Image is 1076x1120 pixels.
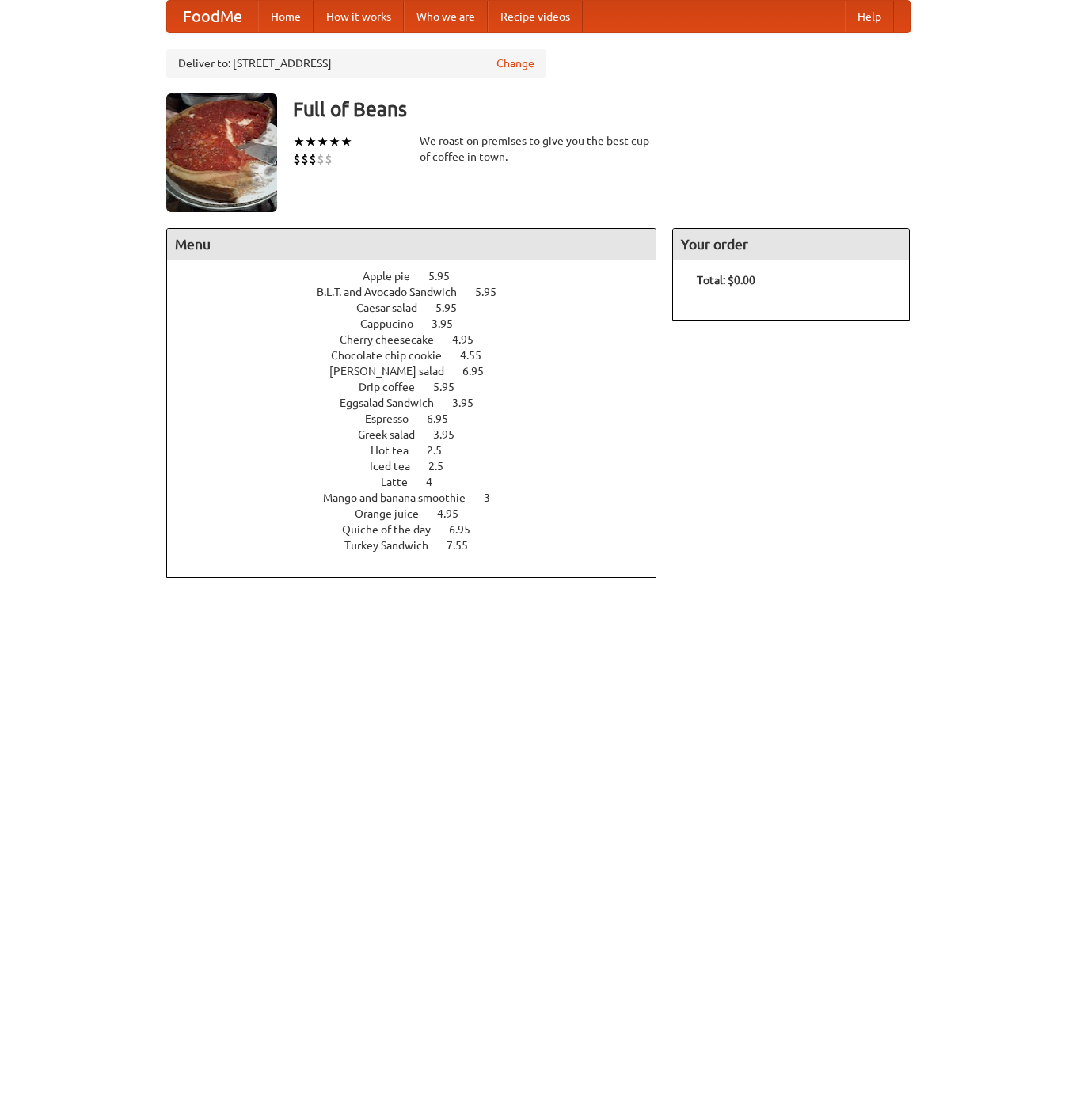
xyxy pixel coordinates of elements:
span: 3 [484,492,506,504]
span: [PERSON_NAME] salad [329,365,460,378]
span: 3.95 [452,397,489,409]
span: B.L.T. and Avocado Sandwich [317,286,473,298]
a: Iced tea 2.5 [370,460,473,473]
h4: Menu [167,229,656,260]
span: 6.95 [462,365,500,378]
a: How it works [314,1,404,32]
span: 6.95 [449,523,486,536]
a: Drip coffee 5.95 [359,381,484,393]
a: [PERSON_NAME] salad 6.95 [329,365,513,378]
a: Latte 4 [381,476,462,488]
span: Eggsalad Sandwich [340,397,450,409]
a: Apple pie 5.95 [363,270,479,283]
h4: Your order [673,229,909,260]
span: Quiche of the day [342,523,447,536]
span: 4.95 [437,507,474,520]
span: 5.95 [433,381,470,393]
a: Greek salad 3.95 [358,428,484,441]
a: Mango and banana smoothie 3 [323,492,519,504]
span: 7.55 [447,539,484,552]
span: Iced tea [370,460,426,473]
a: Orange juice 4.95 [355,507,488,520]
span: 5.95 [435,302,473,314]
span: Apple pie [363,270,426,283]
span: 4.95 [452,333,489,346]
li: $ [325,150,333,168]
div: Deliver to: [STREET_ADDRESS] [166,49,546,78]
span: 3.95 [432,317,469,330]
a: Change [496,55,534,71]
span: Hot tea [371,444,424,457]
b: Total: $0.00 [697,274,755,287]
a: Cherry cheesecake 4.95 [340,333,503,346]
a: Home [258,1,314,32]
div: We roast on premises to give you the best cup of coffee in town. [420,133,657,165]
span: 2.5 [428,460,459,473]
a: Recipe videos [488,1,583,32]
img: angular.jpg [166,93,277,212]
a: Who we are [404,1,488,32]
span: 4 [426,476,448,488]
span: Cappucino [360,317,429,330]
span: Greek salad [358,428,431,441]
a: Cappucino 3.95 [360,317,482,330]
a: FoodMe [167,1,258,32]
a: Help [845,1,894,32]
span: Cherry cheesecake [340,333,450,346]
a: Caesar salad 5.95 [356,302,486,314]
a: Chocolate chip cookie 4.55 [331,349,511,362]
li: ★ [293,133,305,150]
span: 6.95 [427,412,464,425]
span: Caesar salad [356,302,433,314]
span: Chocolate chip cookie [331,349,458,362]
span: Latte [381,476,424,488]
span: 3.95 [433,428,470,441]
a: B.L.T. and Avocado Sandwich 5.95 [317,286,526,298]
span: Orange juice [355,507,435,520]
li: ★ [329,133,340,150]
a: Espresso 6.95 [365,412,477,425]
li: $ [309,150,317,168]
span: 4.55 [460,349,497,362]
span: 2.5 [427,444,458,457]
a: Turkey Sandwich 7.55 [344,539,497,552]
span: Espresso [365,412,424,425]
li: $ [301,150,309,168]
span: 5.95 [428,270,466,283]
h3: Full of Beans [293,93,911,125]
span: Drip coffee [359,381,431,393]
li: $ [293,150,301,168]
li: $ [317,150,325,168]
a: Hot tea 2.5 [371,444,471,457]
li: ★ [340,133,352,150]
span: Mango and banana smoothie [323,492,481,504]
span: 5.95 [475,286,512,298]
a: Quiche of the day 6.95 [342,523,500,536]
span: Turkey Sandwich [344,539,444,552]
a: Eggsalad Sandwich 3.95 [340,397,503,409]
li: ★ [305,133,317,150]
li: ★ [317,133,329,150]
